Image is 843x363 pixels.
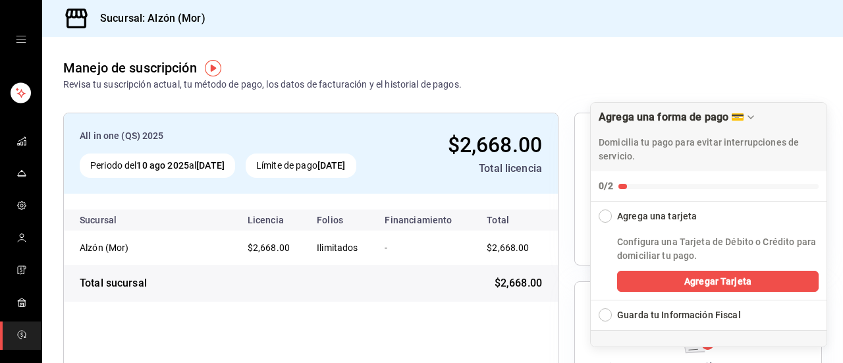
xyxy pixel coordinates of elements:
div: Revisa tu suscripción actual, tu método de pago, los datos de facturación y el historial de pagos. [63,78,462,92]
button: open drawer [16,34,26,45]
div: 0/2 [599,179,613,193]
div: Agrega una forma de pago 💳 [599,111,744,123]
div: All in one (QS) 2025 [80,129,396,143]
div: Alzón (Mor) [80,241,211,254]
span: $2,668.00 [248,242,290,253]
div: Límite de pago [246,154,356,178]
span: $2,668.00 [495,275,542,291]
strong: [DATE] [317,160,346,171]
span: Agregar Tarjeta [684,275,751,289]
th: Financiamiento [374,209,471,231]
td: Ilimitados [306,231,374,265]
strong: [DATE] [196,160,225,171]
div: Sucursal [80,215,152,225]
th: Total [471,209,558,231]
div: Total sucursal [80,275,147,291]
p: Domicilia tu pago para evitar interrupciones de servicio. [599,136,819,163]
th: Folios [306,209,374,231]
img: Tooltip marker [205,60,221,76]
td: - [374,231,471,265]
div: Guarda tu Información Fiscal [617,308,741,322]
span: $2,668.00 [448,132,542,157]
h3: Sucursal: Alzón (Mor) [90,11,205,26]
div: Agrega una tarjeta [617,209,697,223]
p: Configura una Tarjeta de Débito o Crédito para domiciliar tu pago. [617,235,819,263]
div: Periodo del al [80,154,235,178]
div: Manejo de suscripción [63,58,197,78]
th: Licencia [237,209,306,231]
div: Agrega una forma de pago 💳 [590,102,827,347]
button: Collapse Checklist [591,103,827,201]
div: Drag to move checklist [591,103,827,171]
button: Collapse Checklist [591,202,827,223]
div: Total licencia [407,161,542,177]
button: Agregar Tarjeta [617,271,819,292]
span: $2,668.00 [487,242,529,253]
button: Expand Checklist [591,300,827,330]
strong: 10 ago 2025 [136,160,188,171]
